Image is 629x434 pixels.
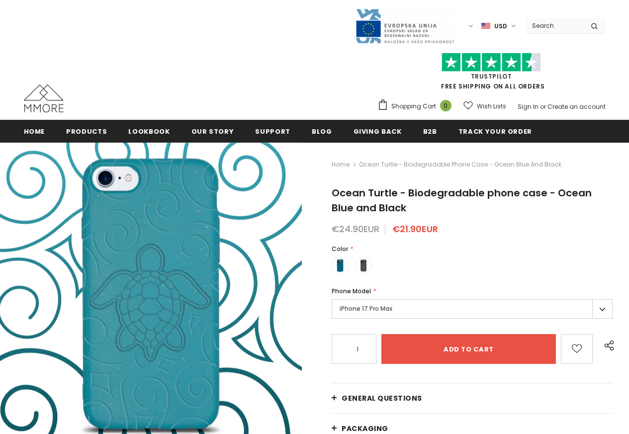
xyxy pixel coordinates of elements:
[332,245,348,253] span: Color
[342,393,422,403] span: General Questions
[332,186,592,215] span: Ocean Turtle - Biodegradable phone case - Ocean Blue and Black
[191,127,234,136] span: Our Story
[66,120,107,142] a: Products
[191,120,234,142] a: Our Story
[540,102,546,111] span: or
[526,18,583,33] input: Search Site
[463,97,506,115] a: Wish Lists
[458,127,532,136] span: Track your order
[458,120,532,142] a: Track your order
[440,100,451,111] span: 0
[128,127,170,136] span: Lookbook
[391,101,436,111] span: Shopping Cart
[359,159,561,171] span: Ocean Turtle - Biodegradable phone case - Ocean Blue and Black
[547,102,606,111] a: Create an account
[481,22,490,30] img: USD
[381,334,556,364] input: Add to cart
[494,21,507,31] span: USD
[392,223,438,235] span: €21.90EUR
[24,127,45,136] span: Home
[423,127,437,136] span: B2B
[255,127,290,136] span: support
[332,383,613,413] a: General Questions
[354,120,402,142] a: Giving back
[312,120,332,142] a: Blog
[355,8,454,44] img: Javni Razpis
[332,223,379,235] span: €24.90EUR
[423,120,437,142] a: B2B
[24,85,64,112] img: MMORE Cases
[355,21,454,30] a: Javni Razpis
[471,72,512,81] a: Trustpilot
[332,299,613,319] label: iPhone 17 Pro Max
[255,120,290,142] a: support
[66,127,107,136] span: Products
[477,101,506,111] span: Wish Lists
[128,120,170,142] a: Lookbook
[312,127,332,136] span: Blog
[354,127,402,136] span: Giving back
[342,424,388,434] span: PACKAGING
[377,99,456,114] a: Shopping Cart 0
[332,159,350,171] a: Home
[24,120,45,142] a: Home
[377,57,606,90] span: FREE SHIPPING ON ALL ORDERS
[518,102,539,111] a: Sign In
[332,287,371,295] span: Phone Model
[442,53,541,72] img: Trust Pilot Stars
